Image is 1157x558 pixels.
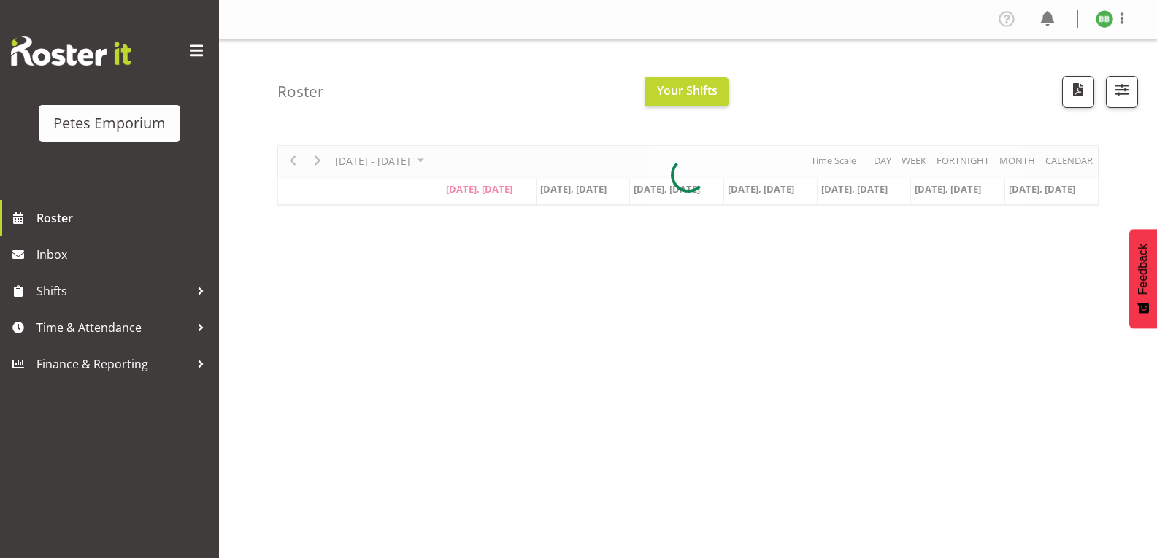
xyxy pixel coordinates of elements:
[36,280,190,302] span: Shifts
[277,83,324,100] h4: Roster
[1137,244,1150,295] span: Feedback
[36,353,190,375] span: Finance & Reporting
[1106,76,1138,108] button: Filter Shifts
[1129,229,1157,328] button: Feedback - Show survey
[1062,76,1094,108] button: Download a PDF of the roster according to the set date range.
[36,207,212,229] span: Roster
[11,36,131,66] img: Rosterit website logo
[36,244,212,266] span: Inbox
[53,112,166,134] div: Petes Emporium
[1096,10,1113,28] img: beena-bist9974.jpg
[657,82,718,98] span: Your Shifts
[36,317,190,338] span: Time & Attendance
[645,77,729,106] button: Your Shifts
